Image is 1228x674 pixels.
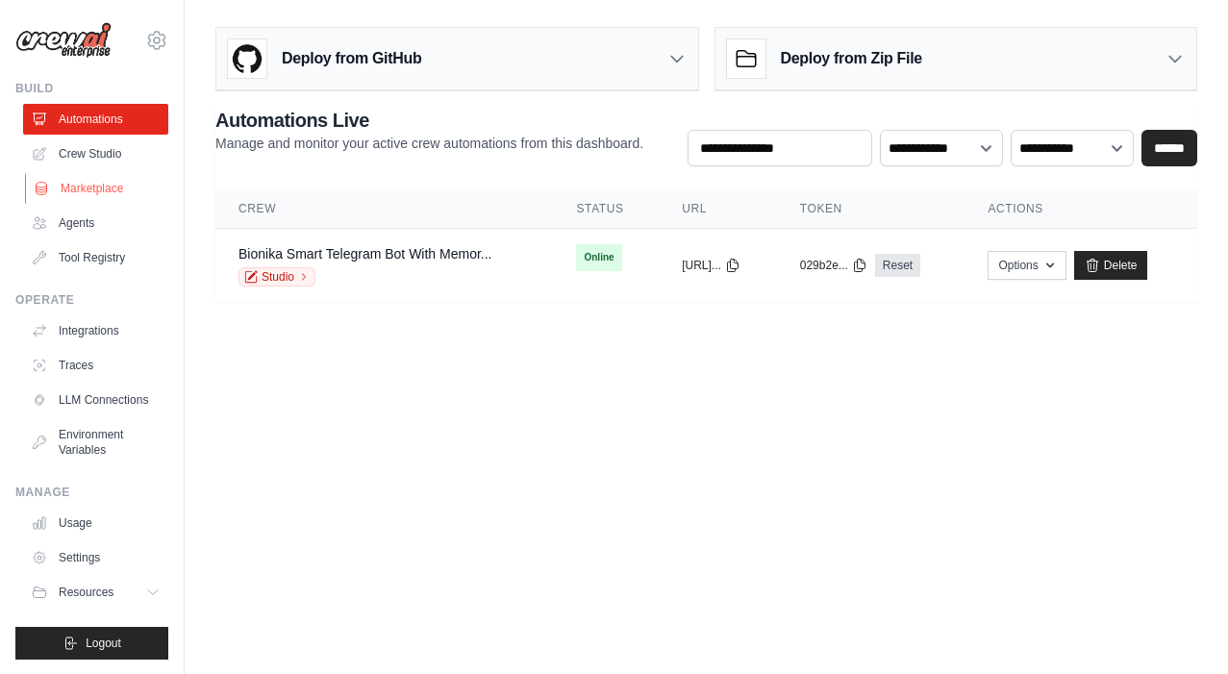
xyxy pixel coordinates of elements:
h3: Deploy from GitHub [282,47,421,70]
p: Manage and monitor your active crew automations from this dashboard. [215,134,643,153]
span: Logout [86,636,121,651]
a: Usage [23,508,168,538]
button: 029b2e... [800,258,867,273]
a: Integrations [23,315,168,346]
a: Automations [23,104,168,135]
div: Build [15,81,168,96]
h3: Deploy from Zip File [781,47,922,70]
a: Bionika Smart Telegram Bot With Memor... [238,246,492,262]
span: Online [576,244,621,271]
button: Logout [15,627,168,660]
div: Operate [15,292,168,308]
a: Crew Studio [23,138,168,169]
th: URL [659,189,777,229]
h2: Automations Live [215,107,643,134]
button: Resources [23,577,168,608]
a: LLM Connections [23,385,168,415]
div: Manage [15,485,168,500]
a: Tool Registry [23,242,168,273]
button: Options [988,251,1065,280]
img: GitHub Logo [228,39,266,78]
a: Settings [23,542,168,573]
th: Status [553,189,659,229]
th: Crew [215,189,553,229]
a: Agents [23,208,168,238]
a: Environment Variables [23,419,168,465]
a: Delete [1074,251,1148,280]
a: Reset [875,254,920,277]
a: Marketplace [25,173,170,204]
a: Traces [23,350,168,381]
th: Token [777,189,965,229]
th: Actions [965,189,1197,229]
span: Resources [59,585,113,600]
a: Studio [238,267,315,287]
img: Logo [15,22,112,59]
